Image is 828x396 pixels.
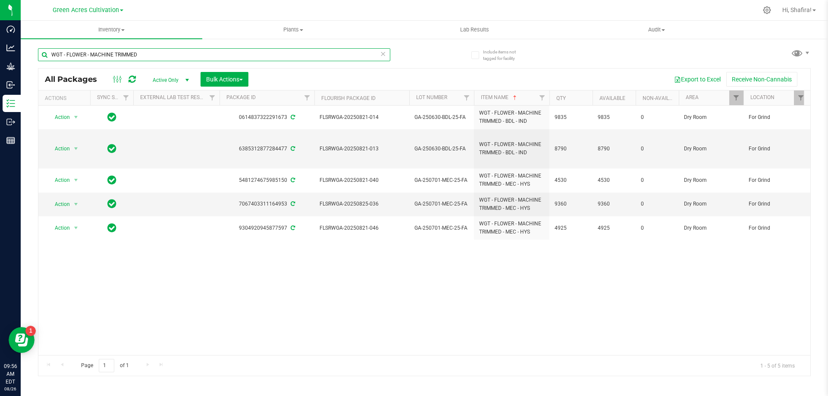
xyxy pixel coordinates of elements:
[555,176,587,184] span: 4530
[641,224,674,232] span: 0
[686,94,699,100] a: Area
[6,81,15,89] inline-svg: Inbound
[598,176,630,184] span: 4530
[555,145,587,153] span: 8790
[320,113,404,122] span: FLSRWGA-20250821-014
[414,113,469,122] span: GA-250630-BDL-25-FA
[218,200,316,208] div: 7067403311164953
[598,200,630,208] span: 9360
[599,95,625,101] a: Available
[416,94,447,100] a: Lot Number
[794,90,808,105] a: Filter
[555,113,587,122] span: 9835
[749,224,803,232] span: For Grind
[749,200,803,208] span: For Grind
[598,224,630,232] span: 4925
[684,176,738,184] span: Dry Room
[535,90,549,105] a: Filter
[38,48,390,61] input: Search Package ID, Item Name, SKU, Lot or Part Number...
[598,145,630,153] span: 8790
[483,49,526,62] span: Include items not tagged for facility
[9,327,34,353] iframe: Resource center
[6,118,15,126] inline-svg: Outbound
[6,62,15,71] inline-svg: Grow
[479,109,544,125] span: WGT - FLOWER - MACHINE TRIMMED - BDL - IND
[556,95,566,101] a: Qty
[107,222,116,234] span: In Sync
[414,200,469,208] span: GA-250701-MEC-25-FA
[289,201,295,207] span: Sync from Compliance System
[6,99,15,108] inline-svg: Inventory
[598,113,630,122] span: 9835
[320,145,404,153] span: FLSRWGA-20250821-013
[47,111,70,123] span: Action
[555,224,587,232] span: 4925
[289,146,295,152] span: Sync from Compliance System
[289,177,295,183] span: Sync from Compliance System
[218,145,316,153] div: 6385312877284477
[71,198,82,210] span: select
[71,222,82,234] span: select
[47,143,70,155] span: Action
[641,145,674,153] span: 0
[566,26,747,34] span: Audit
[668,72,726,87] button: Export to Excel
[762,6,772,14] div: Manage settings
[47,174,70,186] span: Action
[684,224,738,232] span: Dry Room
[414,224,469,232] span: GA-250701-MEC-25-FA
[729,90,743,105] a: Filter
[566,21,747,39] a: Audit
[289,225,295,231] span: Sync from Compliance System
[97,94,130,100] a: Sync Status
[684,145,738,153] span: Dry Room
[460,90,474,105] a: Filter
[201,72,248,87] button: Bulk Actions
[321,95,376,101] a: Flourish Package ID
[684,113,738,122] span: Dry Room
[479,172,544,188] span: WGT - FLOWER - MACHINE TRIMMED - MEC - HYS
[320,200,404,208] span: FLSRWGA-20250825-036
[320,176,404,184] span: FLSRWGA-20250821-040
[206,76,243,83] span: Bulk Actions
[749,176,803,184] span: For Grind
[448,26,501,34] span: Lab Results
[140,94,208,100] a: External Lab Test Result
[414,176,469,184] span: GA-250701-MEC-25-FA
[749,113,803,122] span: For Grind
[71,174,82,186] span: select
[218,113,316,122] div: 0614837322291673
[384,21,565,39] a: Lab Results
[226,94,256,100] a: Package ID
[753,359,802,372] span: 1 - 5 of 5 items
[71,111,82,123] span: select
[71,143,82,155] span: select
[45,95,87,101] div: Actions
[21,21,202,39] a: Inventory
[555,200,587,208] span: 9360
[25,326,36,336] iframe: Resource center unread badge
[300,90,314,105] a: Filter
[107,198,116,210] span: In Sync
[99,359,114,372] input: 1
[641,200,674,208] span: 0
[45,75,106,84] span: All Packages
[21,26,202,34] span: Inventory
[4,386,17,392] p: 08/26
[320,224,404,232] span: FLSRWGA-20250821-046
[107,143,116,155] span: In Sync
[479,220,544,236] span: WGT - FLOWER - MACHINE TRIMMED - MEC - HYS
[726,72,797,87] button: Receive Non-Cannabis
[289,114,295,120] span: Sync from Compliance System
[684,200,738,208] span: Dry Room
[6,136,15,145] inline-svg: Reports
[479,196,544,212] span: WGT - FLOWER - MACHINE TRIMMED - MEC - HYS
[750,94,775,100] a: Location
[53,6,119,14] span: Green Acres Cultivation
[218,176,316,184] div: 5481274675985150
[380,48,386,59] span: Clear
[6,44,15,52] inline-svg: Analytics
[47,198,70,210] span: Action
[481,94,518,100] a: Item Name
[641,113,674,122] span: 0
